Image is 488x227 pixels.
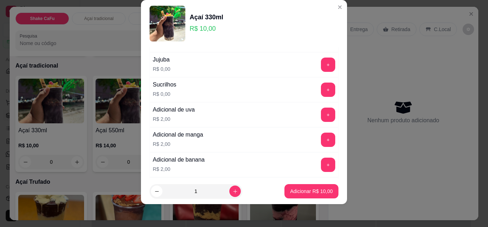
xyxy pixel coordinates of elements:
[153,115,195,123] p: R$ 2,00
[153,80,176,89] div: Sucrilhos
[334,1,346,13] button: Close
[321,133,335,147] button: add
[153,130,203,139] div: Adicional de manga
[190,24,223,34] p: R$ 10,00
[284,184,338,198] button: Adicionar R$ 10,00
[153,90,176,98] p: R$ 0,00
[321,58,335,72] button: add
[153,105,195,114] div: Adicional de uva
[153,156,205,164] div: Adicional de banana
[151,186,162,197] button: decrease-product-quantity
[229,186,241,197] button: increase-product-quantity
[153,55,170,64] div: Jujuba
[321,83,335,97] button: add
[290,188,333,195] p: Adicionar R$ 10,00
[153,140,203,148] p: R$ 2,00
[153,166,205,173] p: R$ 2,00
[150,6,185,41] img: product-image
[321,158,335,172] button: add
[153,65,170,73] p: R$ 0,00
[190,12,223,22] div: Açaí 330ml
[321,108,335,122] button: add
